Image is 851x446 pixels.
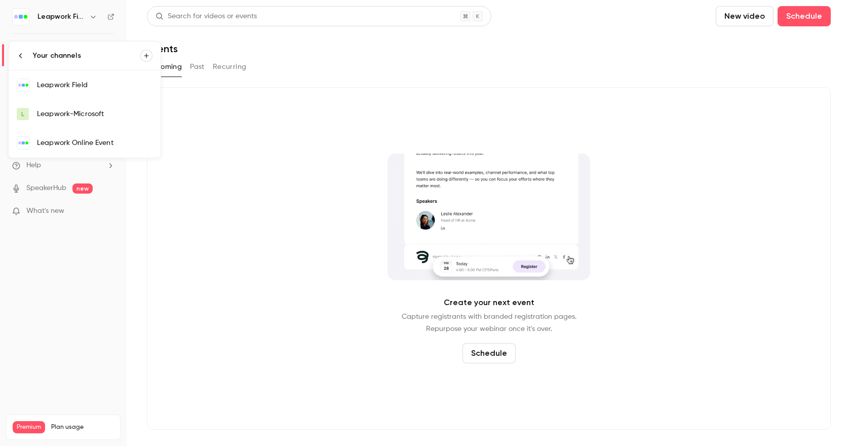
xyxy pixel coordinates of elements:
[33,51,140,61] div: Your channels
[17,79,29,91] img: Leapwork Field
[37,109,152,119] div: Leapwork-Microsoft
[17,137,29,149] img: Leapwork Online Event
[21,109,24,119] span: L
[37,138,152,148] div: Leapwork Online Event
[37,80,152,90] div: Leapwork Field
